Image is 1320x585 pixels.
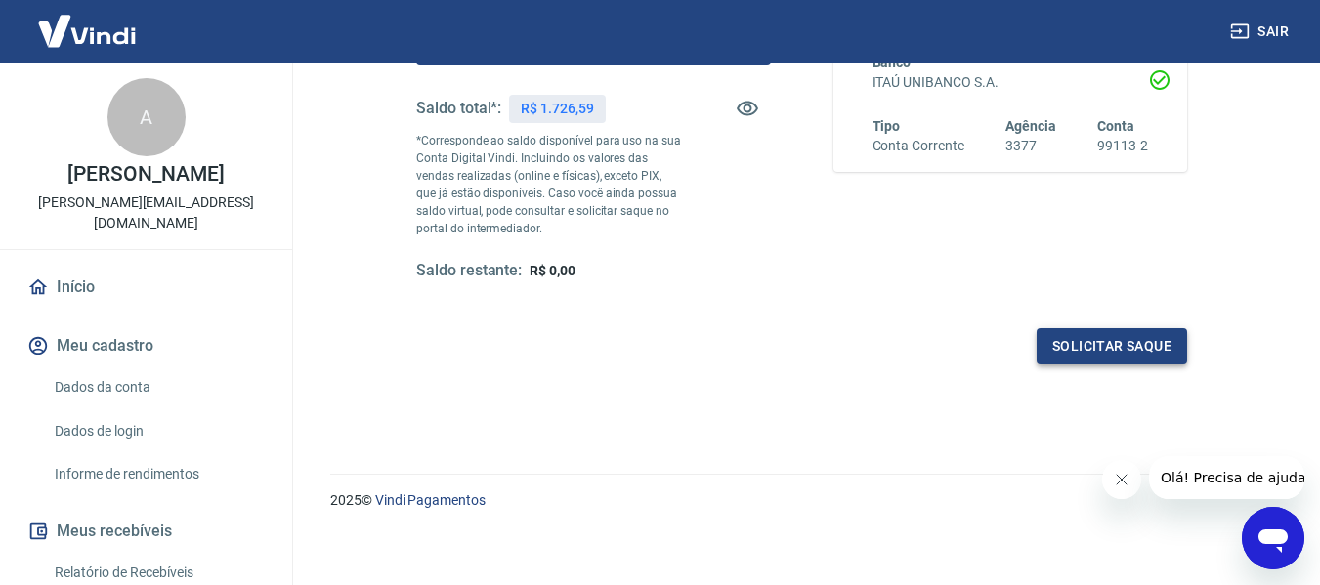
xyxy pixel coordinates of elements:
button: Meus recebíveis [23,510,269,553]
p: *Corresponde ao saldo disponível para uso na sua Conta Digital Vindi. Incluindo os valores das ve... [416,132,682,237]
h5: Saldo total*: [416,99,501,118]
button: Sair [1226,14,1297,50]
h6: ITAÚ UNIBANCO S.A. [873,72,1149,93]
button: Meu cadastro [23,324,269,367]
span: Tipo [873,118,901,134]
h5: Saldo restante: [416,261,522,281]
div: A [107,78,186,156]
p: 2025 © [330,490,1273,511]
p: [PERSON_NAME] [67,164,224,185]
button: Solicitar saque [1037,328,1187,364]
h6: Conta Corrente [873,136,964,156]
span: R$ 0,00 [530,263,575,278]
a: Dados da conta [47,367,269,407]
h6: 99113-2 [1097,136,1148,156]
a: Informe de rendimentos [47,454,269,494]
span: Agência [1005,118,1056,134]
a: Vindi Pagamentos [375,492,486,508]
iframe: Botão para abrir a janela de mensagens [1242,507,1304,569]
span: Olá! Precisa de ajuda? [12,14,164,29]
img: Vindi [23,1,150,61]
h6: 3377 [1005,136,1056,156]
span: Conta [1097,118,1134,134]
iframe: Fechar mensagem [1102,460,1141,499]
a: Início [23,266,269,309]
p: R$ 1.726,59 [521,99,593,119]
a: Dados de login [47,411,269,451]
iframe: Mensagem da empresa [1149,456,1304,499]
p: [PERSON_NAME][EMAIL_ADDRESS][DOMAIN_NAME] [16,192,277,233]
span: Banco [873,55,912,70]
